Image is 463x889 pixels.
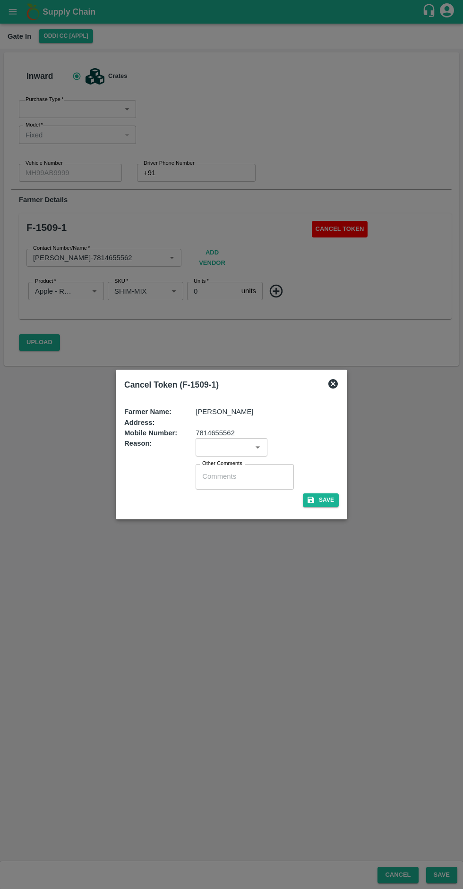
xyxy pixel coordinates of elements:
[303,493,339,507] button: Save
[202,460,242,467] label: Other Comments
[196,428,235,438] p: 7814655562
[124,419,154,426] b: Address:
[251,441,264,453] button: Open
[124,429,177,437] b: Mobile Number:
[196,406,253,417] p: [PERSON_NAME]
[124,380,219,389] b: Cancel Token (F-1509-1)
[124,408,171,415] b: Farmer Name:
[124,440,152,447] b: Reason:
